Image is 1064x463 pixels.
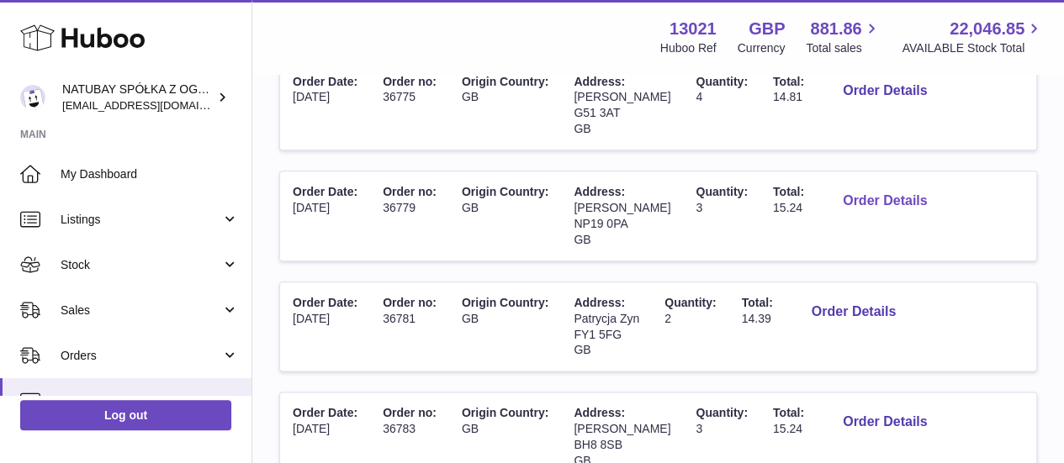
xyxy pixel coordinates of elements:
[829,405,940,439] button: Order Details
[574,406,625,419] span: Address:
[574,312,639,325] span: Patrycja Zyn
[660,40,717,56] div: Huboo Ref
[829,184,940,218] button: Order Details
[664,296,716,309] span: Quantity:
[61,348,221,364] span: Orders
[574,75,625,88] span: Address:
[449,61,561,150] td: GB
[383,185,437,198] span: Order no:
[370,282,449,371] td: 36781
[61,166,239,182] span: My Dashboard
[280,171,370,260] td: [DATE]
[20,85,45,110] img: internalAdmin-13021@internal.huboo.com
[574,422,670,435] span: [PERSON_NAME]
[574,233,590,246] span: GB
[773,185,804,198] span: Total:
[806,40,881,56] span: Total sales
[61,257,221,273] span: Stock
[798,295,909,329] button: Order Details
[574,122,590,135] span: GB
[449,171,561,260] td: GB
[293,185,357,198] span: Order Date:
[810,18,861,40] span: 881.86
[574,90,670,103] span: [PERSON_NAME]
[370,171,449,260] td: 36779
[749,18,785,40] strong: GBP
[742,296,773,309] span: Total:
[950,18,1024,40] span: 22,046.85
[574,343,590,356] span: GB
[449,282,561,371] td: GB
[280,61,370,150] td: [DATE]
[696,75,747,88] span: Quantity:
[462,75,548,88] span: Origin Country:
[574,217,627,230] span: NP19 0PA
[293,75,357,88] span: Order Date:
[574,185,625,198] span: Address:
[806,18,881,56] a: 881.86 Total sales
[383,296,437,309] span: Order no:
[902,40,1044,56] span: AVAILABLE Stock Total
[773,201,802,214] span: 15.24
[574,328,622,341] span: FY1 5FG
[20,400,231,430] a: Log out
[62,82,214,113] div: NATUBAY SPÓŁKA Z OGRANICZONĄ ODPOWIEDZIALNOŚCIĄ
[773,75,804,88] span: Total:
[293,406,357,419] span: Order Date:
[293,296,357,309] span: Order Date:
[902,18,1044,56] a: 22,046.85 AVAILABLE Stock Total
[61,212,221,228] span: Listings
[462,406,548,419] span: Origin Country:
[683,171,760,260] td: 3
[652,282,728,371] td: 2
[829,74,940,108] button: Order Details
[62,98,247,112] span: [EMAIL_ADDRESS][DOMAIN_NAME]
[383,75,437,88] span: Order no:
[574,201,670,214] span: [PERSON_NAME]
[670,18,717,40] strong: 13021
[370,61,449,150] td: 36775
[773,406,804,419] span: Total:
[280,282,370,371] td: [DATE]
[462,296,548,309] span: Origin Country:
[574,106,620,119] span: G51 3AT
[462,185,548,198] span: Origin Country:
[574,296,625,309] span: Address:
[383,406,437,419] span: Order no:
[574,438,622,451] span: BH8 8SB
[61,303,221,318] span: Sales
[61,393,239,409] span: Usage
[738,40,786,56] div: Currency
[773,422,802,435] span: 15.24
[742,312,771,325] span: 14.39
[696,406,747,419] span: Quantity:
[773,90,802,103] span: 14.81
[683,61,760,150] td: 4
[696,185,747,198] span: Quantity:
